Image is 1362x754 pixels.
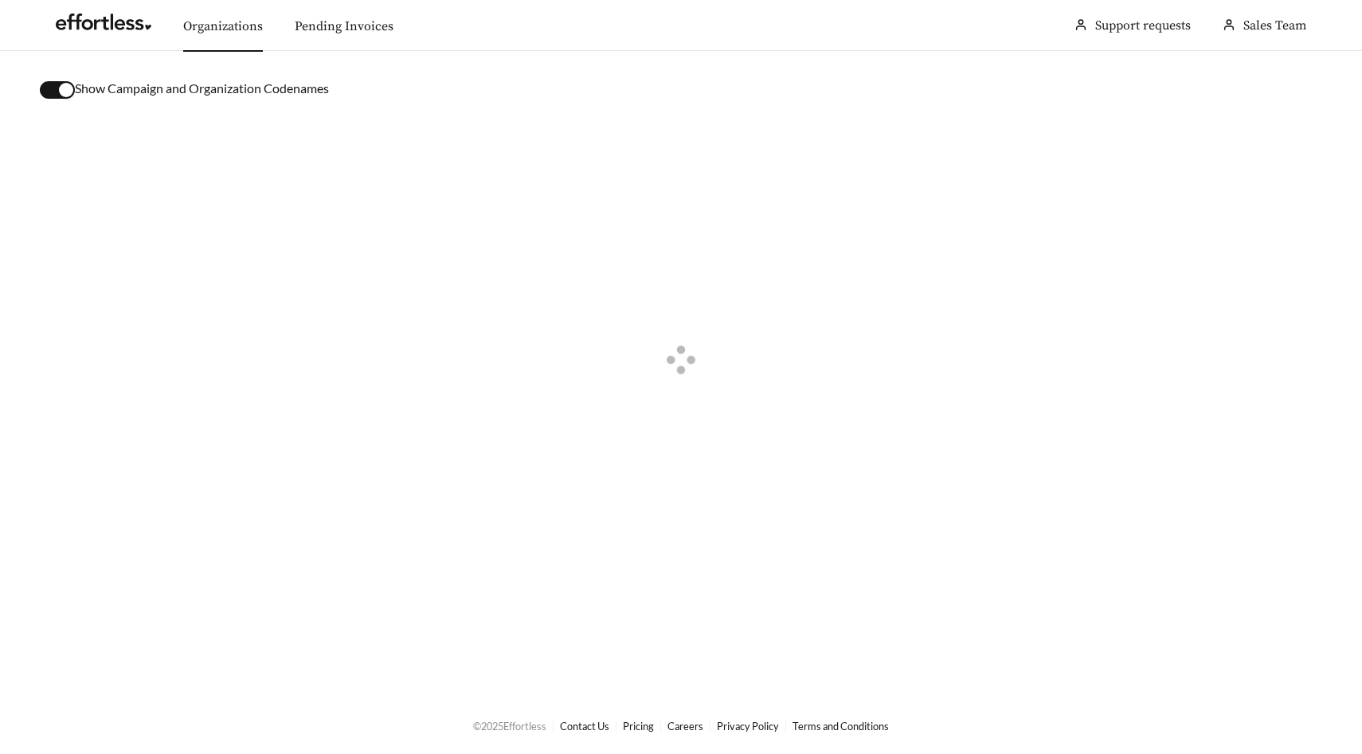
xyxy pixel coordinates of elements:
[295,18,393,34] a: Pending Invoices
[667,720,703,733] a: Careers
[560,720,609,733] a: Contact Us
[40,79,1322,99] div: Show Campaign and Organization Codenames
[793,720,889,733] a: Terms and Conditions
[1095,18,1191,33] a: Support requests
[717,720,779,733] a: Privacy Policy
[1243,18,1306,33] span: Sales Team
[623,720,654,733] a: Pricing
[183,18,263,34] a: Organizations
[473,720,546,733] span: © 2025 Effortless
